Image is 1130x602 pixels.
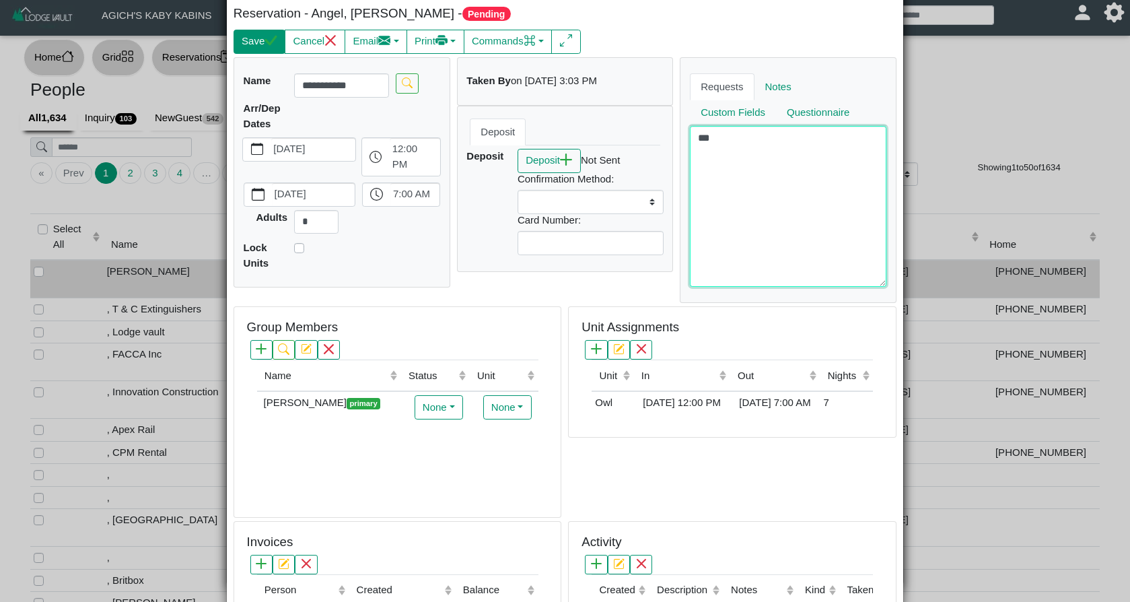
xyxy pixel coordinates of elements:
[608,340,630,360] button: pencil square
[776,100,860,127] a: Questionnaire
[828,368,859,384] div: Nights
[264,368,387,384] div: Name
[581,320,679,335] h5: Unit Assignments
[390,183,439,206] label: 7:00 AM
[301,343,312,354] svg: pencil square
[295,555,317,574] button: x
[524,34,536,47] svg: command
[560,34,573,47] svg: arrows angle expand
[657,582,709,598] div: Description
[244,242,269,269] b: Lock Units
[581,535,621,550] h5: Activity
[608,555,630,574] button: pencil square
[357,582,442,598] div: Created
[234,6,562,22] h5: Reservation - Angel, [PERSON_NAME] -
[581,154,620,166] i: Not Sent
[402,77,413,88] svg: search
[464,30,553,54] button: Commandscommand
[585,555,607,574] button: plus
[243,138,271,161] button: calendar
[738,368,806,384] div: Out
[630,555,652,574] button: x
[295,340,317,360] button: pencil square
[690,100,776,127] a: Custom Fields
[244,183,272,206] button: calendar
[599,582,635,598] div: Created
[466,75,511,86] b: Taken By
[247,320,338,335] h5: Group Members
[273,340,295,360] button: search
[511,75,597,86] i: on [DATE] 3:03 PM
[613,343,624,354] svg: pencil square
[435,34,448,47] svg: printer fill
[370,188,383,201] svg: clock
[301,558,312,569] svg: x
[250,340,273,360] button: plus
[244,102,281,129] b: Arr/Dep Dates
[592,391,633,414] td: Owl
[256,558,267,569] svg: plus
[847,582,922,598] div: Taken By
[345,30,407,54] button: Emailenvelope fill
[820,391,873,414] td: 7
[466,150,503,162] b: Deposit
[390,138,440,176] label: 12:00 PM
[396,73,418,93] button: search
[585,340,607,360] button: plus
[250,555,273,574] button: plus
[477,368,524,384] div: Unit
[591,343,602,354] svg: plus
[234,30,285,54] button: Savecheck
[754,73,802,100] a: Notes
[244,75,271,86] b: Name
[636,558,647,569] svg: x
[378,34,391,47] svg: envelope fill
[247,535,293,550] h5: Invoices
[318,340,340,360] button: x
[470,119,526,145] a: Deposit
[323,343,334,354] svg: x
[324,34,337,47] svg: x
[734,395,817,411] div: [DATE] 7:00 AM
[278,558,289,569] svg: pencil square
[256,211,287,223] b: Adults
[407,30,464,54] button: Printprinter fill
[560,154,573,166] svg: plus
[641,368,716,384] div: In
[518,173,664,185] h6: Confirmation Method:
[483,395,532,420] button: None
[271,138,356,161] label: [DATE]
[690,73,754,100] a: Requests
[362,138,390,176] button: clock
[613,558,624,569] svg: pencil square
[463,582,524,598] div: Balance
[272,183,355,206] label: [DATE]
[551,30,580,54] button: arrows angle expand
[409,368,456,384] div: Status
[637,395,727,411] div: [DATE] 12:00 PM
[630,340,652,360] button: x
[252,188,264,201] svg: calendar
[591,558,602,569] svg: plus
[251,143,264,156] svg: calendar
[805,582,825,598] div: Kind
[518,149,581,173] button: Depositplus
[636,343,647,354] svg: x
[264,34,277,47] svg: check
[256,343,267,354] svg: plus
[369,151,382,164] svg: clock
[363,183,390,206] button: clock
[347,398,380,409] span: primary
[264,582,335,598] div: Person
[260,395,398,411] div: [PERSON_NAME]
[278,343,289,354] svg: search
[599,368,619,384] div: Unit
[285,30,345,54] button: Cancelx
[731,582,783,598] div: Notes
[415,395,463,420] button: None
[518,214,664,226] h6: Card Number:
[273,555,295,574] button: pencil square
